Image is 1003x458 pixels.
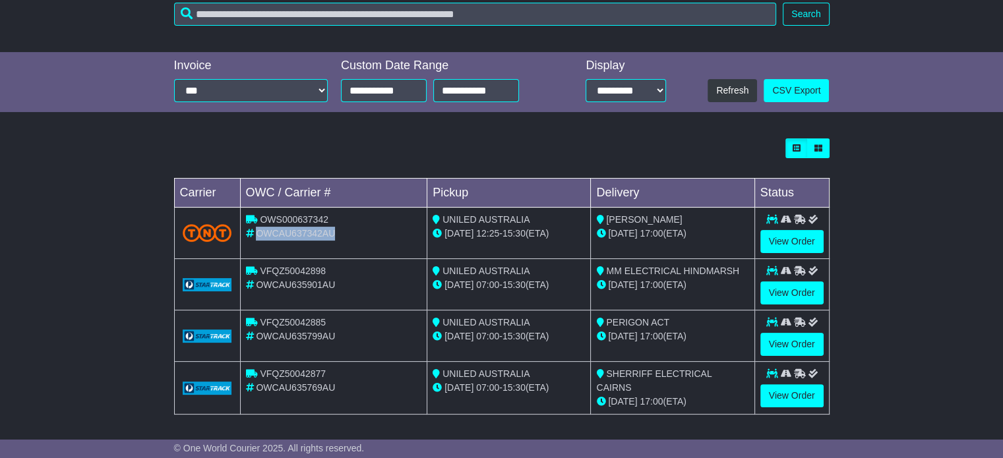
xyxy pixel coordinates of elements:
[608,228,637,239] span: [DATE]
[174,443,365,453] span: © One World Courier 2025. All rights reserved.
[764,79,829,102] a: CSV Export
[442,317,530,328] span: UNILED AUSTRALIA
[433,227,585,241] div: - (ETA)
[760,281,824,304] a: View Order
[596,395,748,409] div: (ETA)
[760,230,824,253] a: View Order
[476,382,499,393] span: 07:00
[433,329,585,343] div: - (ETA)
[256,228,335,239] span: OWCAU637342AU
[608,279,637,290] span: [DATE]
[256,279,335,290] span: OWCAU635901AU
[640,396,663,407] span: 17:00
[240,179,427,208] td: OWC / Carrier #
[760,333,824,356] a: View Order
[260,317,326,328] span: VFQZ50042885
[433,381,585,395] div: - (ETA)
[606,266,739,276] span: MM ELECTRICAL HINDMARSH
[260,266,326,276] span: VFQZ50042898
[502,331,526,341] span: 15:30
[502,279,526,290] span: 15:30
[442,214,530,225] span: UNILED AUSTRALIA
[174,179,240,208] td: Carrier
[341,59,551,73] div: Custom Date Range
[256,382,335,393] span: OWCAU635769AU
[260,214,328,225] span: OWS000637342
[442,368,530,379] span: UNILED AUSTRALIA
[183,382,232,395] img: GetCarrierServiceLogo
[476,228,499,239] span: 12:25
[760,384,824,407] a: View Order
[444,228,473,239] span: [DATE]
[608,396,637,407] span: [DATE]
[502,228,526,239] span: 15:30
[754,179,829,208] td: Status
[608,331,637,341] span: [DATE]
[596,278,748,292] div: (ETA)
[427,179,591,208] td: Pickup
[606,214,682,225] span: [PERSON_NAME]
[640,228,663,239] span: 17:00
[444,279,473,290] span: [DATE]
[183,278,232,291] img: GetCarrierServiceLogo
[433,278,585,292] div: - (ETA)
[260,368,326,379] span: VFQZ50042877
[444,331,473,341] span: [DATE]
[502,382,526,393] span: 15:30
[596,368,712,393] span: SHERRIFF ELECTRICAL CAIRNS
[442,266,530,276] span: UNILED AUSTRALIA
[783,3,829,26] button: Search
[183,329,232,343] img: GetCarrierServiceLogo
[606,317,669,328] span: PERIGON ACT
[476,279,499,290] span: 07:00
[174,59,328,73] div: Invoice
[640,279,663,290] span: 17:00
[183,224,232,242] img: TNT_Domestic.png
[591,179,754,208] td: Delivery
[444,382,473,393] span: [DATE]
[476,331,499,341] span: 07:00
[586,59,666,73] div: Display
[596,329,748,343] div: (ETA)
[256,331,335,341] span: OWCAU635799AU
[640,331,663,341] span: 17:00
[708,79,757,102] button: Refresh
[596,227,748,241] div: (ETA)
